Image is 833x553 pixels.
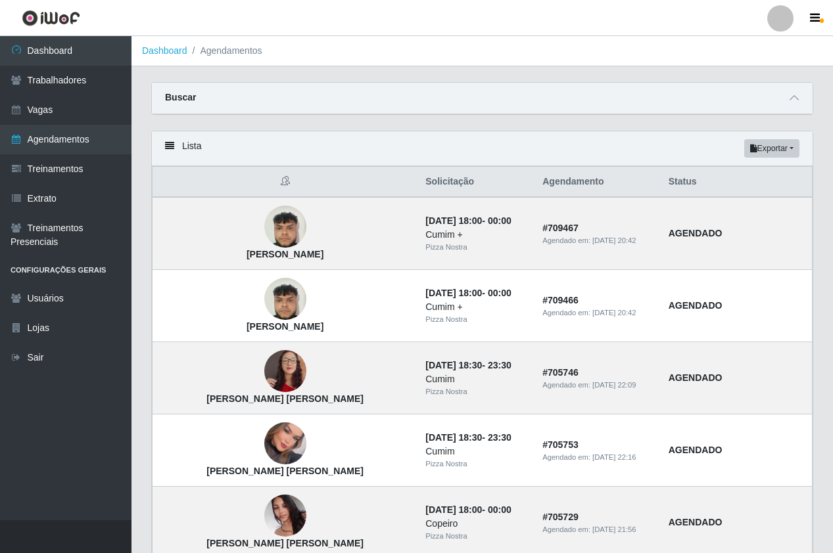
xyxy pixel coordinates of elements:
[131,36,833,66] nav: breadcrumb
[542,307,653,319] div: Agendado em:
[425,372,527,386] div: Cumim
[142,45,187,56] a: Dashboard
[669,372,723,383] strong: AGENDADO
[425,445,527,458] div: Cumim
[669,445,723,455] strong: AGENDADO
[425,288,482,298] time: [DATE] 18:00
[264,414,306,474] img: Jéssica Mayara Lima
[425,517,527,531] div: Copeiro
[542,452,653,463] div: Agendado em:
[542,524,653,535] div: Agendado em:
[425,360,482,370] time: [DATE] 18:30
[669,517,723,527] strong: AGENDADO
[425,531,527,542] div: Pizza Nostra
[425,360,511,370] strong: -
[592,309,636,317] time: [DATE] 20:42
[542,439,579,450] strong: # 705753
[542,380,653,391] div: Agendado em:
[592,525,636,533] time: [DATE] 21:56
[661,167,813,198] th: Status
[425,386,527,397] div: Pizza Nostra
[488,432,512,443] time: 23:30
[744,139,799,158] button: Exportar
[542,295,579,305] strong: # 709466
[425,242,527,253] div: Pizza Nostra
[187,44,262,58] li: Agendamentos
[247,249,323,259] strong: [PERSON_NAME]
[669,300,723,311] strong: AGENDADO
[264,199,306,255] img: Samuel Carlos da Silva
[488,288,512,298] time: 00:00
[165,92,196,102] strong: Buscar
[425,215,511,226] strong: -
[264,271,306,327] img: Samuel Carlos da Silva
[425,300,527,314] div: Cumim +
[206,466,364,476] strong: [PERSON_NAME] [PERSON_NAME]
[542,512,579,522] strong: # 705729
[425,228,527,242] div: Cumim +
[425,432,482,443] time: [DATE] 18:30
[152,131,813,166] div: Lista
[425,458,527,470] div: Pizza Nostra
[206,393,364,404] strong: [PERSON_NAME] [PERSON_NAME]
[425,314,527,325] div: Pizza Nostra
[669,228,723,238] strong: AGENDADO
[206,538,364,548] strong: [PERSON_NAME] [PERSON_NAME]
[22,10,80,26] img: CoreUI Logo
[264,488,306,544] img: Katia Regina Moreira de Brito
[592,453,636,461] time: [DATE] 22:16
[247,321,323,332] strong: [PERSON_NAME]
[592,236,636,244] time: [DATE] 20:42
[542,367,579,378] strong: # 705746
[488,360,512,370] time: 23:30
[592,381,636,389] time: [DATE] 22:09
[264,334,306,409] img: Maria Eduarda Silva da Cruz
[425,504,482,515] time: [DATE] 18:00
[417,167,535,198] th: Solicitação
[425,215,482,226] time: [DATE] 18:00
[488,504,512,515] time: 00:00
[425,288,511,298] strong: -
[535,167,661,198] th: Agendamento
[542,223,579,233] strong: # 709467
[488,215,512,226] time: 00:00
[425,432,511,443] strong: -
[425,504,511,515] strong: -
[542,235,653,246] div: Agendado em:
